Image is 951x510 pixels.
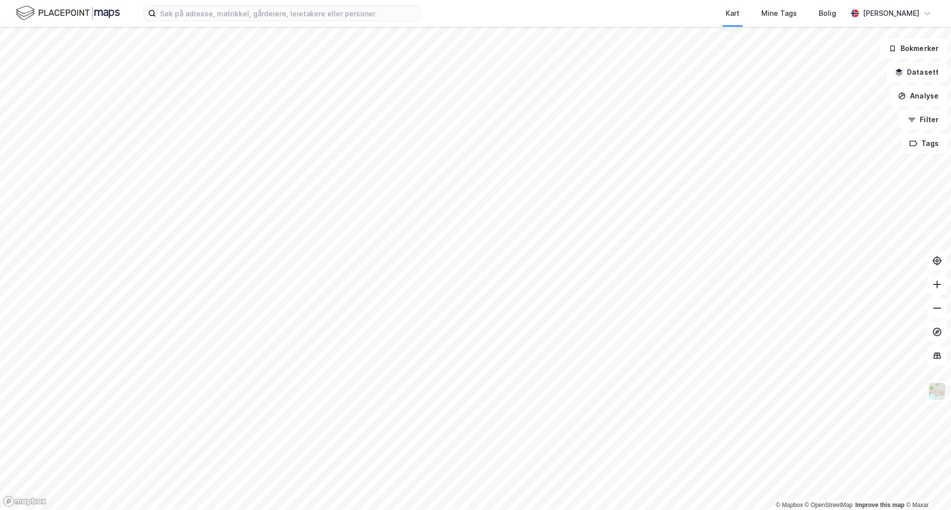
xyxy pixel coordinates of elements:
[928,382,947,401] img: Z
[3,496,47,507] a: Mapbox homepage
[726,7,740,19] div: Kart
[819,7,836,19] div: Bolig
[863,7,919,19] div: [PERSON_NAME]
[880,39,947,58] button: Bokmerker
[761,7,797,19] div: Mine Tags
[776,502,803,509] a: Mapbox
[901,134,947,153] button: Tags
[901,463,951,510] iframe: Chat Widget
[887,62,947,82] button: Datasett
[805,502,853,509] a: OpenStreetMap
[899,110,947,130] button: Filter
[855,502,904,509] a: Improve this map
[890,86,947,106] button: Analyse
[156,6,421,21] input: Søk på adresse, matrikkel, gårdeiere, leietakere eller personer
[901,463,951,510] div: Kontrollprogram for chat
[16,4,120,22] img: logo.f888ab2527a4732fd821a326f86c7f29.svg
